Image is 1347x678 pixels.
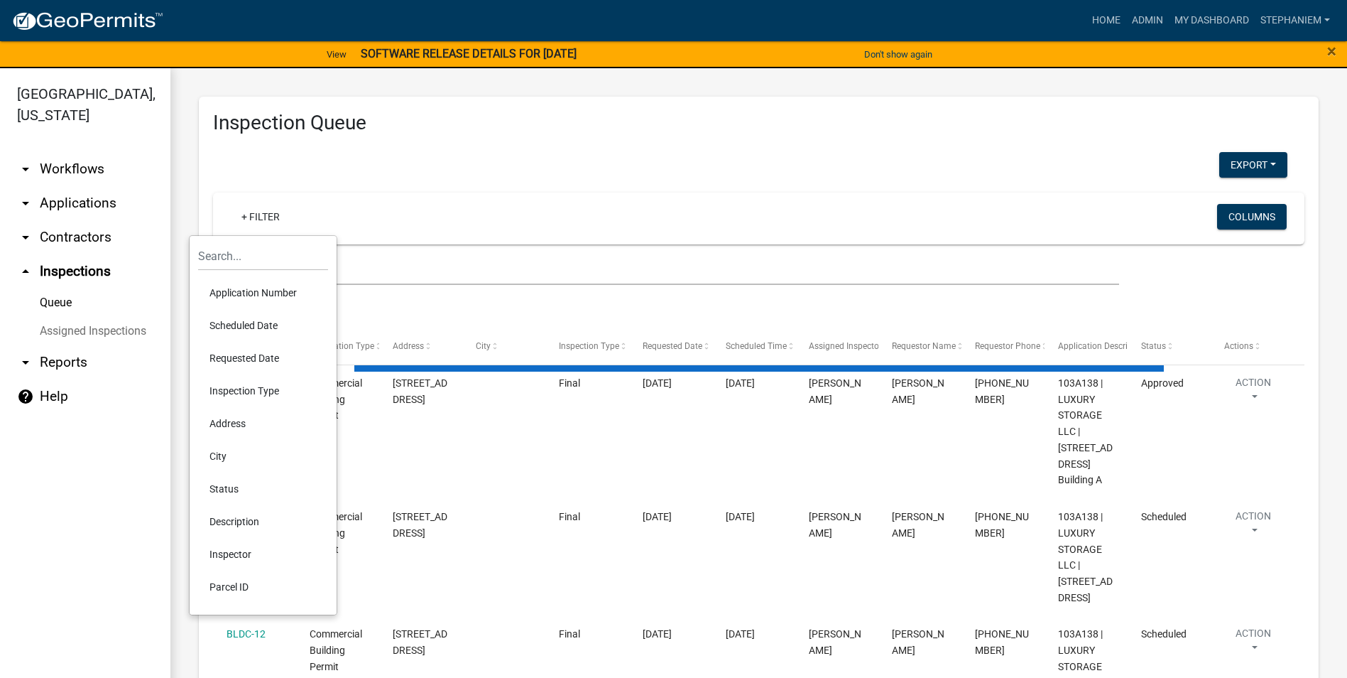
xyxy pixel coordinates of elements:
datatable-header-cell: Inspection Type [545,330,628,364]
span: Scheduled Time [726,341,787,351]
span: Assigned Inspector [809,341,882,351]
span: 706-713-1059 [975,377,1029,405]
a: + Filter [230,204,291,230]
datatable-header-cell: Application Description [1045,330,1128,364]
span: 103A138 | LUXURY STORAGE LLC | 626 Old Phoenix Rd. Building A [1058,377,1113,486]
i: arrow_drop_up [17,263,34,280]
div: [DATE] [726,375,782,392]
span: Address [393,341,424,351]
i: arrow_drop_down [17,229,34,246]
span: Scheduled [1141,511,1187,522]
span: Requestor Name [892,341,956,351]
datatable-header-cell: Scheduled Time [711,330,795,364]
button: Action [1224,626,1282,662]
span: 10/12/2022 [643,511,672,522]
span: Final [559,377,580,389]
button: Action [1224,509,1282,544]
button: Columns [1217,204,1287,230]
span: Final [559,511,580,522]
li: City [198,440,328,473]
i: help [17,388,34,405]
datatable-header-cell: Status [1128,330,1211,364]
datatable-header-cell: Requestor Name [878,330,961,364]
a: Home [1086,7,1126,34]
span: 10/06/2022 [643,377,672,389]
span: 10/13/2022 [643,628,672,640]
span: City [476,341,491,351]
li: Description [198,505,328,538]
li: Inspection Type [198,375,328,407]
a: My Dashboard [1169,7,1255,34]
datatable-header-cell: Actions [1211,330,1294,364]
li: Address [198,407,328,440]
datatable-header-cell: Address [379,330,462,364]
span: Final [559,628,580,640]
span: Michele Rivera [809,628,861,656]
i: arrow_drop_down [17,161,34,178]
datatable-header-cell: City [462,330,545,364]
span: Requestor Phone [975,341,1040,351]
button: Don't show again [858,43,938,66]
span: 626 OLD PHOENIX RD [393,377,447,405]
button: Export [1219,152,1287,178]
span: 103A138 | LUXURY STORAGE LLC | 626 Old Phoenix Rd Building H [1058,511,1113,603]
span: 626 OLD PHOENIX RD [393,511,447,539]
span: Clint Milford [892,628,944,656]
datatable-header-cell: Requestor Phone [961,330,1045,364]
span: Actions [1224,341,1253,351]
span: Application Type [310,341,374,351]
span: Scheduled [1141,628,1187,640]
button: Action [1224,375,1282,411]
datatable-header-cell: Assigned Inspector [795,330,878,364]
span: Inspection Type [559,341,619,351]
li: Application Number [198,276,328,309]
li: Parcel ID [198,571,328,603]
datatable-header-cell: Application Type [296,330,379,364]
li: Status [198,473,328,505]
span: Commercial Building Permit [310,628,362,672]
span: Clint Milford [892,511,944,539]
div: [DATE] [726,509,782,525]
span: 706-713-1059 [975,511,1029,539]
a: BLDC-12 [227,628,266,640]
li: Inspector [198,538,328,571]
span: Requested Date [643,341,702,351]
span: Approved [1141,377,1184,389]
h3: Inspection Queue [213,111,1304,135]
input: Search for inspections [213,256,1119,285]
a: View [321,43,352,66]
a: Admin [1126,7,1169,34]
div: [DATE] [726,626,782,642]
span: 626 OLD PHOENIX RD [393,628,447,656]
span: Michele Rivera [809,511,861,539]
span: Clinton [892,377,944,405]
button: Close [1327,43,1336,60]
li: Scheduled Date [198,309,328,342]
i: arrow_drop_down [17,354,34,371]
input: Search... [198,242,328,271]
span: Application Description [1058,341,1147,351]
a: StephanieM [1255,7,1336,34]
li: Requested Date [198,342,328,375]
span: Michele Rivera [809,377,861,405]
span: × [1327,41,1336,61]
datatable-header-cell: Requested Date [628,330,711,364]
span: Status [1141,341,1166,351]
span: 706-713-1059 [975,628,1029,656]
i: arrow_drop_down [17,195,34,212]
strong: SOFTWARE RELEASE DETAILS FOR [DATE] [361,47,577,60]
